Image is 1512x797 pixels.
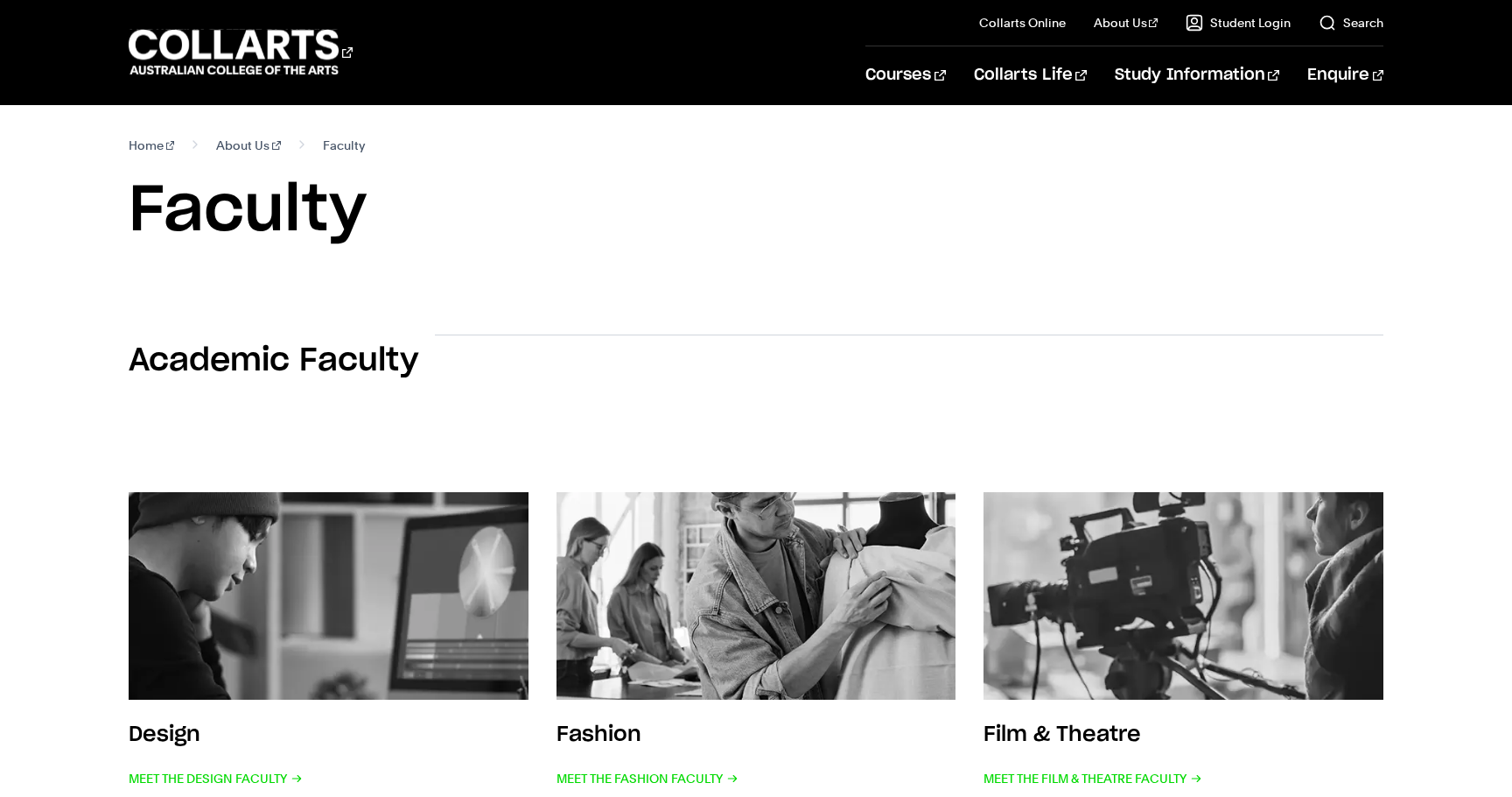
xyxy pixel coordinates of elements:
a: Design Meet the Design Faculty [129,492,528,791]
span: Meet the Design Faculty [129,766,303,791]
h2: Academic Faculty [129,342,418,380]
a: Home [129,133,175,158]
a: About Us [216,133,281,158]
a: Enquire [1307,46,1383,104]
h3: Design [129,724,200,745]
a: Courses [865,46,945,104]
h3: Fashion [556,724,641,745]
div: Go to homepage [129,27,353,77]
a: Film & Theatre Meet the Film & Theatre Faculty [983,492,1383,791]
span: Meet the Film & Theatre Faculty [983,766,1202,791]
a: About Us [1094,14,1158,32]
span: Meet the Fashion Faculty [556,766,738,791]
a: Collarts Online [979,14,1066,32]
a: Study Information [1115,46,1279,104]
a: Search [1319,14,1383,32]
a: Fashion Meet the Fashion Faculty [556,492,956,791]
a: Student Login [1186,14,1291,32]
a: Collarts Life [974,46,1087,104]
h3: Film & Theatre [983,724,1141,745]
span: Faculty [323,133,365,158]
h1: Faculty [129,172,1383,250]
